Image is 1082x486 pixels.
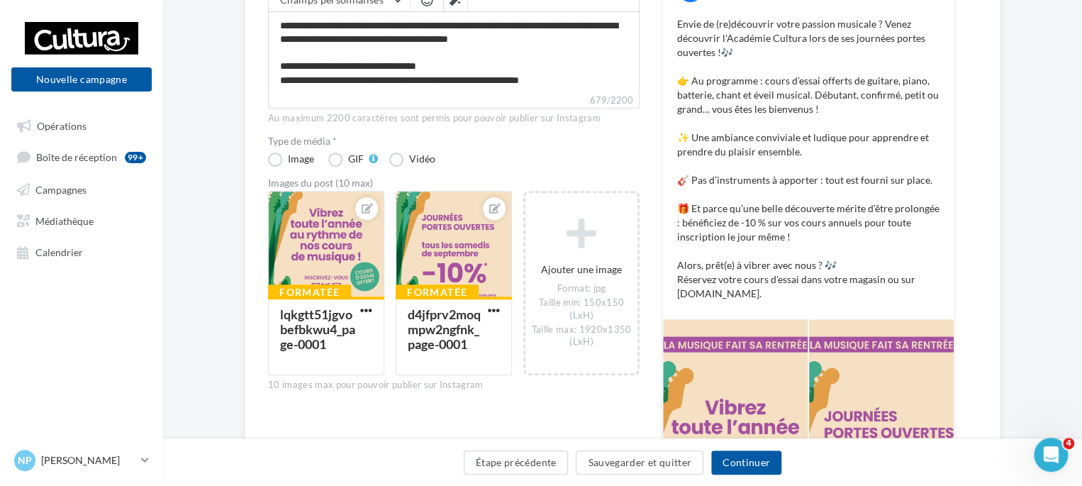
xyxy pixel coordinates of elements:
[408,306,481,352] div: d4jfprv2moqmpw2ngfnk_page-0001
[348,154,364,164] div: GIF
[35,183,87,195] span: Campagnes
[9,176,155,201] a: Campagnes
[409,154,435,164] div: Vidéo
[35,214,94,226] span: Médiathèque
[464,451,569,475] button: Étape précédente
[36,151,117,163] span: Boîte de réception
[268,93,640,109] label: 679/2200
[11,67,152,92] button: Nouvelle campagne
[9,238,155,264] a: Calendrier
[1034,438,1068,472] iframe: Intercom live chat
[576,451,703,475] button: Sauvegarder et quitter
[268,112,640,125] div: Au maximum 2200 caractères sont permis pour pouvoir publier sur Instagram
[268,379,640,392] div: 10 images max pour pouvoir publier sur Instagram
[41,453,135,468] p: [PERSON_NAME]
[9,143,155,170] a: Boîte de réception99+
[37,119,87,131] span: Opérations
[1063,438,1074,449] span: 4
[268,178,640,188] div: Images du post (10 max)
[711,451,781,475] button: Continuer
[268,136,640,146] label: Type de média *
[125,152,146,163] div: 99+
[9,207,155,233] a: Médiathèque
[396,285,479,300] div: Formatée
[677,17,939,301] p: Envie de (re)découvrir votre passion musicale ? Venez découvrir l'Académie Cultura lors de ses jo...
[288,154,314,164] div: Image
[280,306,355,352] div: lqkgtt51jgvobefbkwu4_page-0001
[35,246,83,258] span: Calendrier
[18,453,32,468] span: NP
[11,447,152,474] a: NP [PERSON_NAME]
[9,112,155,138] a: Opérations
[268,285,351,300] div: Formatée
